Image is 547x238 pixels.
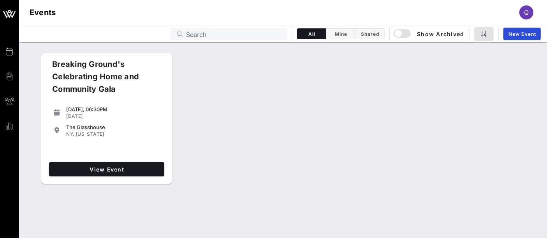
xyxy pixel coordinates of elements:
span: Show Archived [395,29,464,38]
button: Mine [326,28,355,39]
button: Show Archived [394,27,464,41]
span: Shared [360,31,380,37]
div: Breaking Ground's Celebrating Home and Community Gala [46,58,160,101]
h1: Events [30,6,56,19]
span: Q [524,9,529,16]
span: NY, [66,131,74,137]
span: View Event [52,166,161,173]
span: [US_STATE] [76,131,104,137]
a: New Event [503,28,541,40]
span: All [302,31,321,37]
button: All [297,28,326,39]
div: [DATE], 06:30PM [66,106,161,112]
div: [DATE] [66,113,161,119]
div: The Glasshouse [66,124,161,130]
button: Shared [355,28,385,39]
span: Mine [331,31,350,37]
a: View Event [49,162,164,176]
div: Q [519,5,533,19]
span: New Event [508,31,536,37]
